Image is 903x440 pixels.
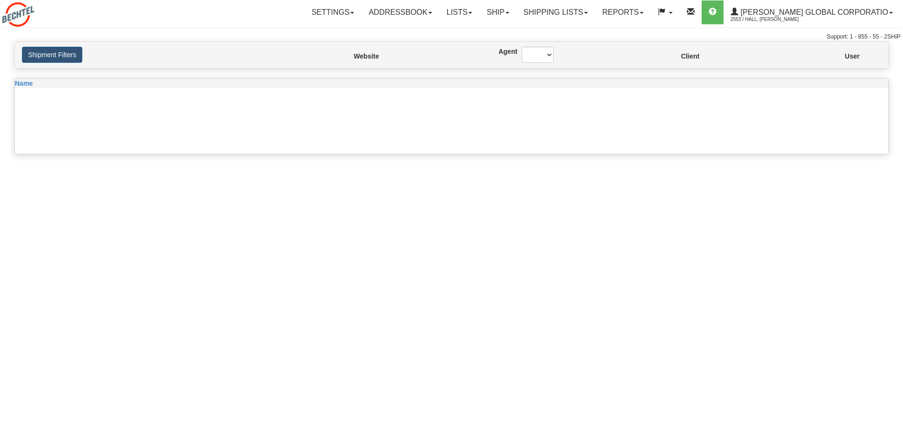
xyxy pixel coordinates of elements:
[354,51,357,61] label: Website
[22,47,82,63] button: Shipment Filters
[516,0,595,24] a: Shipping lists
[361,0,439,24] a: Addressbook
[681,51,683,61] label: Client
[2,33,901,41] div: Support: 1 - 855 - 55 - 2SHIP
[738,8,888,16] span: [PERSON_NAME] Global Corporatio
[498,47,507,56] label: Agent
[2,2,34,27] img: logo2553.jpg
[439,0,479,24] a: Lists
[731,15,802,24] span: 2553 / Hall, [PERSON_NAME]
[724,0,900,24] a: [PERSON_NAME] Global Corporatio 2553 / Hall, [PERSON_NAME]
[479,0,516,24] a: Ship
[304,0,361,24] a: Settings
[595,0,651,24] a: Reports
[15,80,33,87] span: Name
